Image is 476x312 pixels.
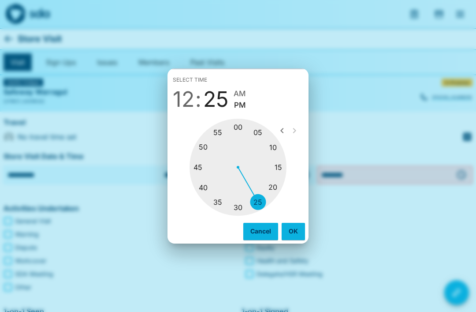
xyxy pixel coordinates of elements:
span: : [195,87,201,112]
button: Cancel [243,223,278,240]
button: PM [234,99,246,111]
button: 25 [203,87,228,112]
button: open previous view [273,122,291,139]
span: Select time [173,73,207,87]
button: AM [234,88,246,100]
button: 12 [173,87,194,112]
button: OK [282,223,305,240]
